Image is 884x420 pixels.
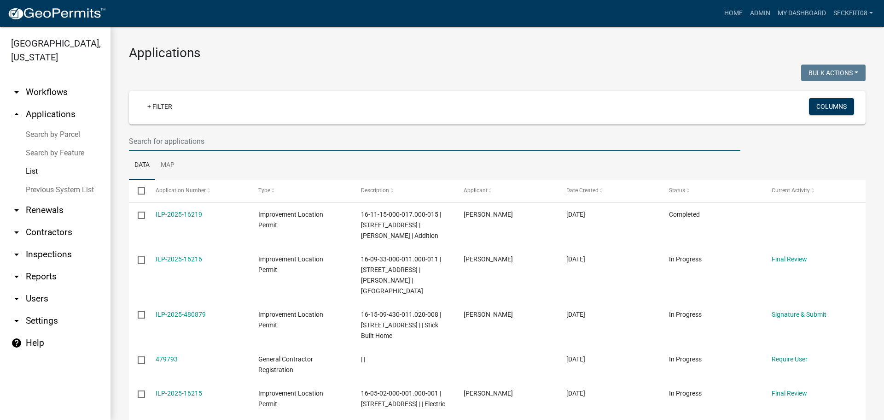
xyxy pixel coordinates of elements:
[129,180,146,202] datatable-header-cell: Select
[155,151,180,180] a: Map
[156,390,202,397] a: ILP-2025-16215
[464,311,513,318] span: Debbie Martin
[566,187,599,194] span: Date Created
[249,180,352,202] datatable-header-cell: Type
[258,255,323,273] span: Improvement Location Permit
[11,249,22,260] i: arrow_drop_down
[772,390,807,397] a: Final Review
[774,5,830,22] a: My Dashboard
[258,390,323,408] span: Improvement Location Permit
[669,311,702,318] span: In Progress
[361,355,365,363] span: | |
[455,180,558,202] datatable-header-cell: Applicant
[11,337,22,349] i: help
[11,87,22,98] i: arrow_drop_down
[669,187,685,194] span: Status
[566,390,585,397] span: 09/17/2025
[361,211,441,239] span: 16-11-15-000-017.000-015 | 1907 S CO RD 100 W | Janet Miller | Addition
[258,187,270,194] span: Type
[258,355,313,373] span: General Contractor Registration
[129,151,155,180] a: Data
[11,109,22,120] i: arrow_drop_up
[772,311,826,318] a: Signature & Submit
[140,98,180,115] a: + Filter
[156,187,206,194] span: Application Number
[464,187,488,194] span: Applicant
[156,311,206,318] a: ILP-2025-480879
[464,255,513,263] span: Debbie Martin
[11,271,22,282] i: arrow_drop_down
[566,211,585,218] span: 09/22/2025
[361,255,441,294] span: 16-09-33-000-011.000-011 | 9200 E CO RD 500 S | Chris Durham | Pole Barn
[566,311,585,318] span: 09/19/2025
[129,132,740,151] input: Search for applications
[352,180,455,202] datatable-header-cell: Description
[156,211,202,218] a: ILP-2025-16219
[258,311,323,329] span: Improvement Location Permit
[669,211,700,218] span: Completed
[809,98,854,115] button: Columns
[11,227,22,238] i: arrow_drop_down
[669,390,702,397] span: In Progress
[464,211,513,218] span: Doug Westerfeld
[763,180,866,202] datatable-header-cell: Current Activity
[156,255,202,263] a: ILP-2025-16216
[146,180,249,202] datatable-header-cell: Application Number
[772,255,807,263] a: Final Review
[746,5,774,22] a: Admin
[558,180,660,202] datatable-header-cell: Date Created
[258,211,323,229] span: Improvement Location Permit
[772,187,810,194] span: Current Activity
[566,255,585,263] span: 09/19/2025
[361,187,389,194] span: Description
[464,390,513,397] span: Sarah Eckert
[11,315,22,326] i: arrow_drop_down
[721,5,746,22] a: Home
[669,355,702,363] span: In Progress
[361,390,445,408] span: 16-05-02-000-001.000-001 | 7010 N COUNTY ROAD 650 W | | Electric
[361,311,441,339] span: 16-15-09-430-011.020-008 | 3648 E COUNTY RD 700 S | | Stick Built Home
[801,65,866,81] button: Bulk Actions
[660,180,763,202] datatable-header-cell: Status
[129,45,866,61] h3: Applications
[11,293,22,304] i: arrow_drop_down
[566,355,585,363] span: 09/17/2025
[772,355,808,363] a: Require User
[11,205,22,216] i: arrow_drop_down
[156,355,178,363] a: 479793
[830,5,877,22] a: seckert08
[669,255,702,263] span: In Progress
